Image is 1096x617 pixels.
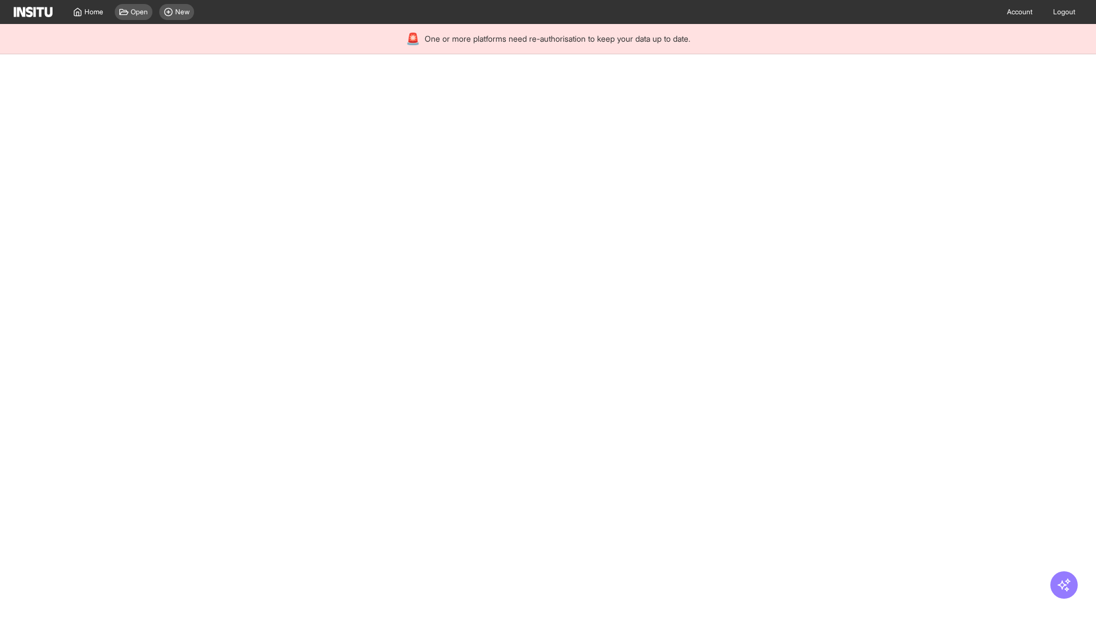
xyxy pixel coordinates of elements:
[406,31,420,47] div: 🚨
[84,7,103,17] span: Home
[131,7,148,17] span: Open
[14,7,53,17] img: Logo
[425,33,690,45] span: One or more platforms need re-authorisation to keep your data up to date.
[175,7,190,17] span: New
